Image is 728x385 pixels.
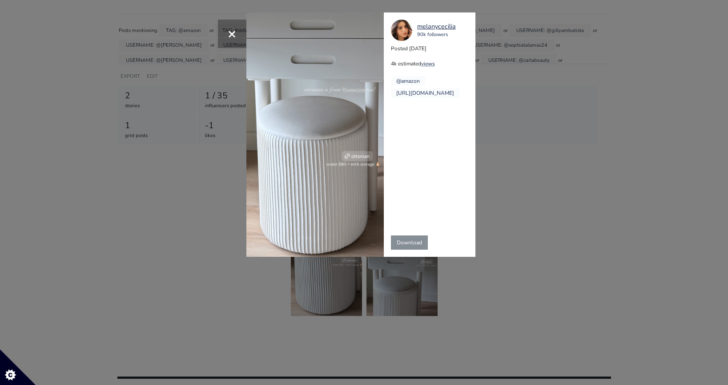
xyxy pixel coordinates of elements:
[218,20,246,48] button: Close
[417,31,456,39] div: 90k followers
[417,22,456,32] a: melanycecilia
[396,77,420,85] a: @amazon
[391,235,428,250] a: Download
[391,45,475,53] p: Posted [DATE]
[421,60,435,67] a: views
[396,89,454,97] a: [URL][DOMAIN_NAME]
[391,20,412,41] img: 15556161.jpg
[228,24,236,43] span: ×
[391,60,475,68] p: 4k estimated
